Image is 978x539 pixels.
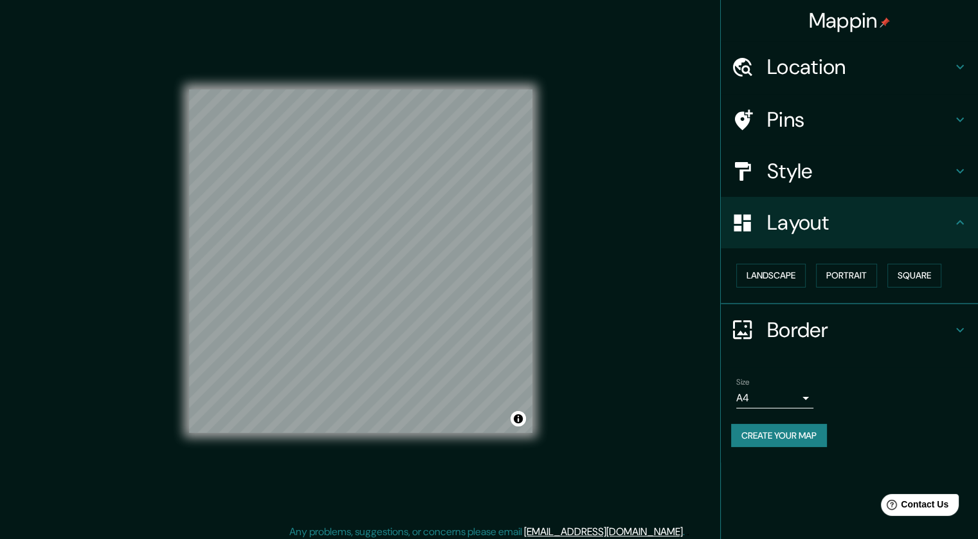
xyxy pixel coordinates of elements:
canvas: Map [189,89,532,433]
button: Square [887,264,941,288]
iframe: Help widget launcher [864,489,964,525]
div: Location [721,41,978,93]
h4: Pins [767,107,952,132]
a: [EMAIL_ADDRESS][DOMAIN_NAME] [524,525,683,538]
div: Border [721,304,978,356]
label: Size [736,376,750,387]
button: Create your map [731,424,827,448]
h4: Style [767,158,952,184]
img: pin-icon.png [880,17,890,28]
div: Pins [721,94,978,145]
h4: Layout [767,210,952,235]
h4: Location [767,54,952,80]
div: Layout [721,197,978,248]
h4: Mappin [809,8,891,33]
div: A4 [736,388,813,408]
button: Portrait [816,264,877,288]
div: Style [721,145,978,197]
h4: Border [767,317,952,343]
button: Landscape [736,264,806,288]
button: Toggle attribution [511,411,526,426]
